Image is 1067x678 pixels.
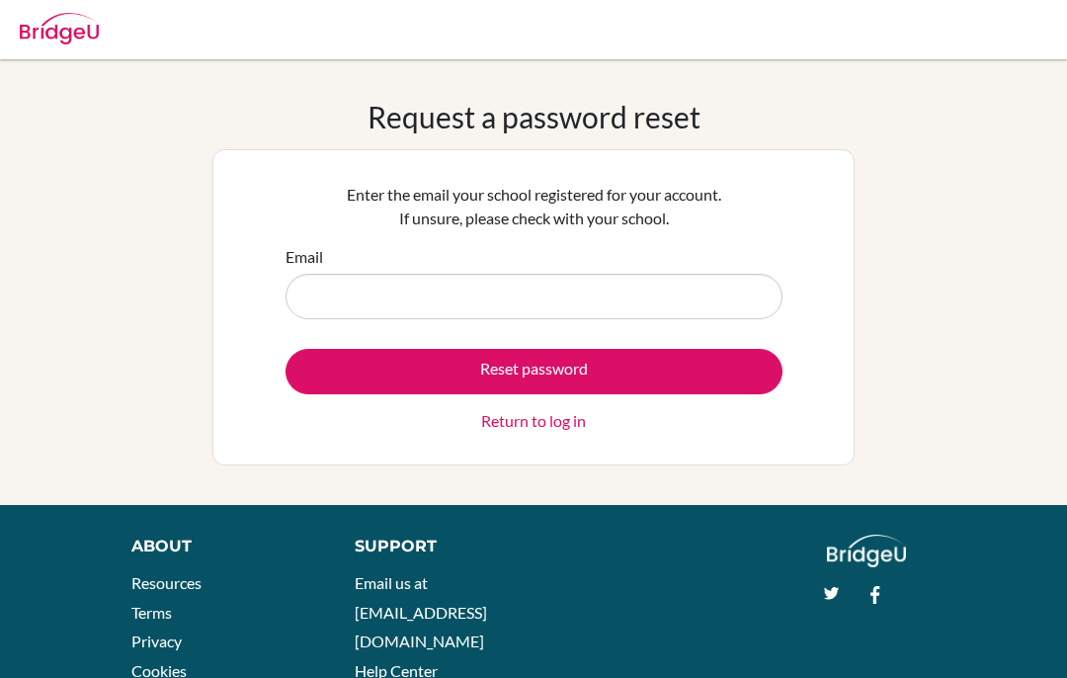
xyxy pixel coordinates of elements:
[286,245,323,269] label: Email
[355,535,516,558] div: Support
[131,573,202,592] a: Resources
[481,409,586,433] a: Return to log in
[355,573,487,650] a: Email us at [EMAIL_ADDRESS][DOMAIN_NAME]
[827,535,907,567] img: logo_white@2x-f4f0deed5e89b7ecb1c2cc34c3e3d731f90f0f143d5ea2071677605dd97b5244.png
[131,535,310,558] div: About
[286,349,782,394] button: Reset password
[286,183,782,230] p: Enter the email your school registered for your account. If unsure, please check with your school.
[131,632,182,650] a: Privacy
[131,603,172,622] a: Terms
[20,13,99,44] img: Bridge-U
[368,99,700,134] h1: Request a password reset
